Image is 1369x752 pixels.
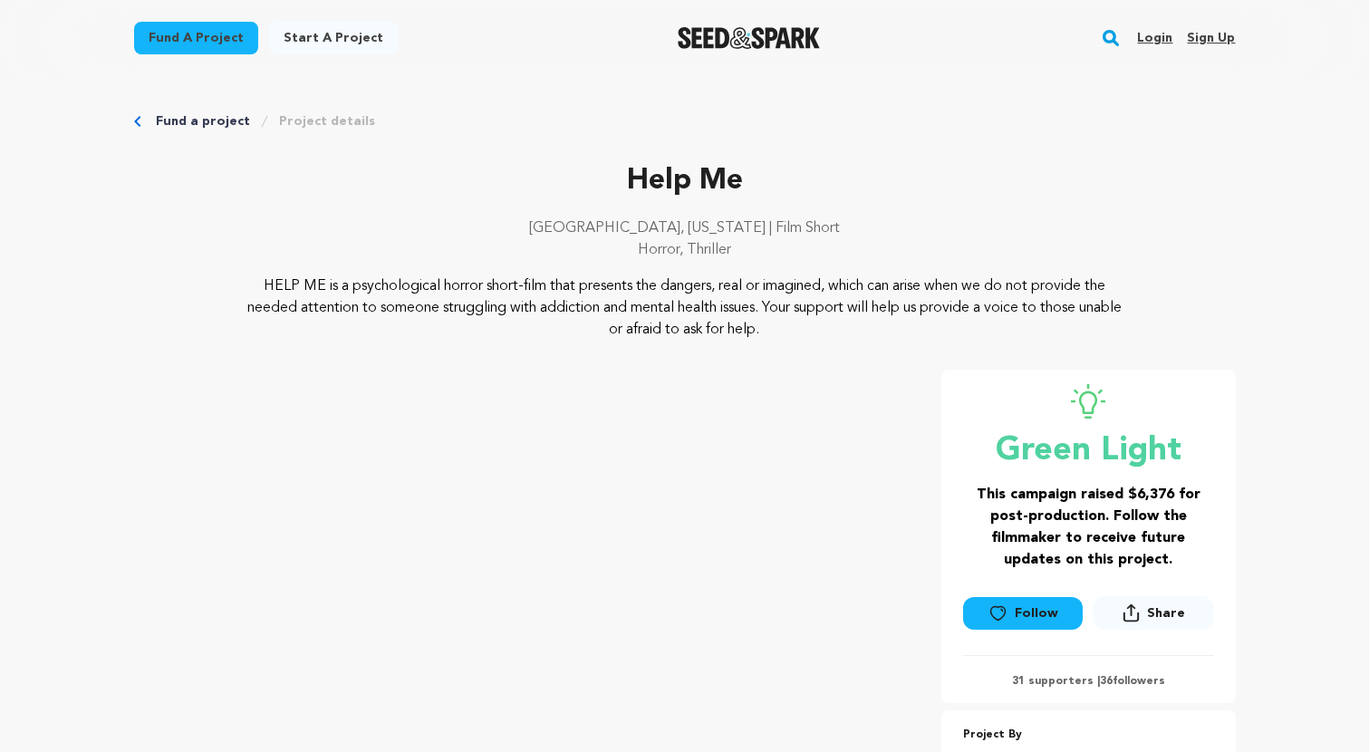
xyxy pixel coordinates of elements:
img: Seed&Spark Logo Dark Mode [678,27,820,49]
span: Share [1147,604,1185,622]
span: Share [1094,596,1213,637]
a: Follow [963,597,1083,630]
p: Green Light [963,433,1214,469]
a: Project details [279,112,375,130]
h3: This campaign raised $6,376 for post-production. Follow the filmmaker to receive future updates o... [963,484,1214,571]
a: Login [1137,24,1172,53]
p: Project By [963,725,1214,746]
p: [GEOGRAPHIC_DATA], [US_STATE] | Film Short [134,217,1236,239]
p: Help Me [134,159,1236,203]
div: Breadcrumb [134,112,1236,130]
p: 31 supporters | followers [963,674,1214,689]
a: Fund a project [134,22,258,54]
button: Share [1094,596,1213,630]
a: Start a project [269,22,398,54]
p: Horror, Thriller [134,239,1236,261]
p: HELP ME is a psychological horror short-film that presents the dangers, real or imagined, which c... [244,275,1125,341]
a: Seed&Spark Homepage [678,27,820,49]
span: 36 [1100,676,1113,687]
a: Sign up [1187,24,1235,53]
a: Fund a project [156,112,250,130]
